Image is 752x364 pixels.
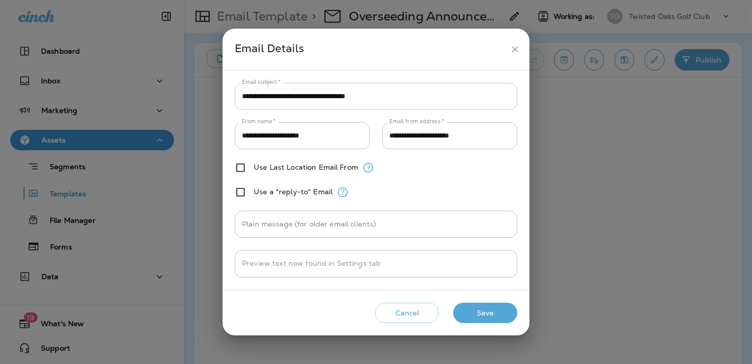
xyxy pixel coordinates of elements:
label: Use Last Location Email From [254,163,358,171]
label: Use a "reply-to" Email [254,188,333,196]
button: close [505,40,524,59]
button: Save [453,303,517,324]
label: Email from address [389,118,444,125]
label: Email subject [242,78,281,86]
button: Cancel [375,303,439,324]
label: From name [242,118,276,125]
div: Email Details [235,40,505,59]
